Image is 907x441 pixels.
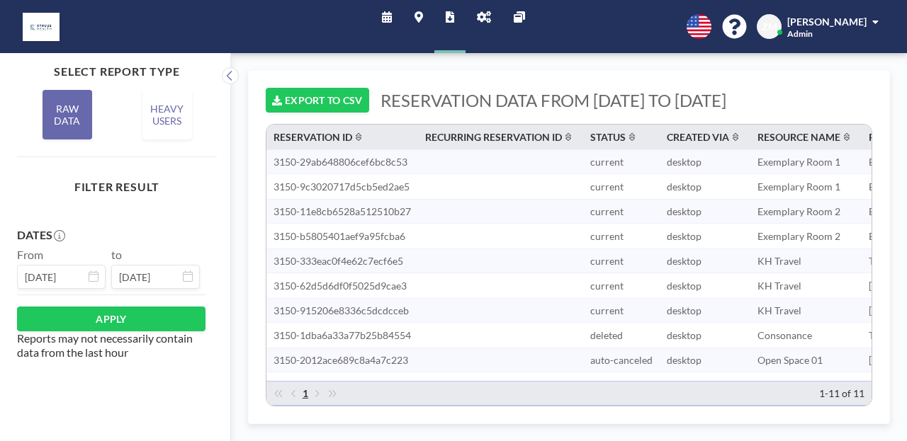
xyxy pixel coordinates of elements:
button: EXPORT TO CSV [266,88,369,113]
div: HEAVY USERS [142,90,192,139]
button: APPLY [17,307,205,331]
h4: DATES [17,228,52,242]
span: RESERVATION DATA FROM [DATE] TO [DATE] [381,90,726,111]
label: From [17,248,43,262]
span: [PERSON_NAME] [787,16,867,28]
span: ZM [762,21,777,33]
span: EXPORT TO CSV [285,94,363,106]
label: to [111,248,122,262]
img: organization-logo [23,13,60,41]
span: APPLY [96,313,126,325]
div: RAW DATA [43,90,92,139]
h4: FILTER RESULT [17,180,217,194]
p: Reports may not necessarily contain data from the last hour [17,331,205,360]
h4: SELECT REPORT TYPE [17,64,217,79]
span: Admin [787,28,813,39]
